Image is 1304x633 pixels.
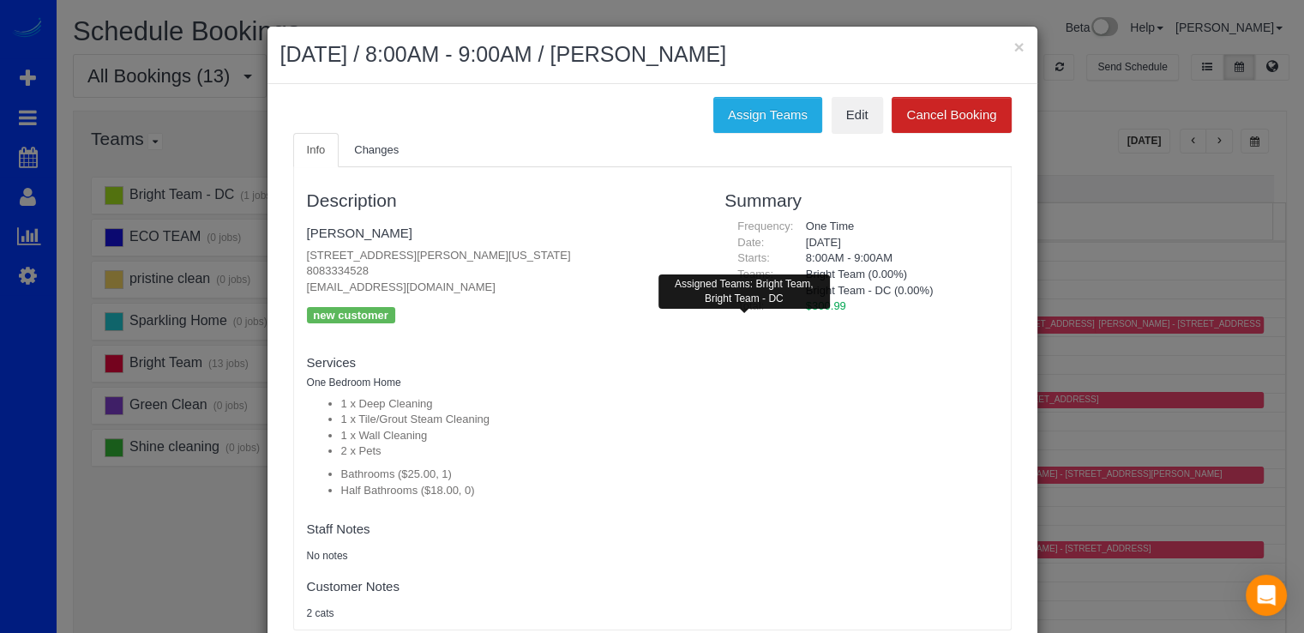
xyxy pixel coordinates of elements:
[832,97,883,133] a: Edit
[341,412,700,428] li: 1 x Tile/Grout Steam Cleaning
[341,428,700,444] li: 1 x Wall Cleaning
[1246,575,1287,616] div: Open Intercom Messenger
[737,251,770,264] span: Starts:
[307,377,700,389] h5: One Bedroom Home
[307,248,700,296] p: [STREET_ADDRESS][PERSON_NAME][US_STATE] 8083334528 [EMAIL_ADDRESS][DOMAIN_NAME]
[658,274,830,309] div: Assigned Teams: Bright Team, Bright Team - DC
[341,396,700,413] li: 1 x Deep Cleaning
[341,483,700,499] li: Half Bathrooms ($18.00, 0)
[737,268,773,280] span: Teams:
[340,133,412,168] a: Changes
[307,356,700,371] h4: Services
[341,443,700,460] li: 2 x Pets
[724,190,997,210] h3: Summary
[280,39,1025,70] h2: [DATE] / 8:00AM - 9:00AM / [PERSON_NAME]
[354,143,399,156] span: Changes
[892,97,1011,133] button: Cancel Booking
[1013,38,1024,56] button: ×
[806,283,985,299] li: Bright Team - DC (0.00%)
[737,236,764,249] span: Date:
[307,143,326,156] span: Info
[307,190,700,210] h3: Description
[793,235,998,251] div: [DATE]
[793,219,998,235] div: One Time
[793,250,998,267] div: 8:00AM - 9:00AM
[307,226,412,240] a: [PERSON_NAME]
[307,580,700,594] h4: Customer Notes
[307,606,700,621] pre: 2 cats
[307,522,700,537] h4: Staff Notes
[307,307,395,323] p: new customer
[307,549,700,564] pre: No notes
[806,267,985,283] li: Bright Team (0.00%)
[713,97,822,133] button: Assign Teams
[341,467,700,483] li: Bathrooms ($25.00, 1)
[737,220,793,232] span: Frequency:
[293,133,340,168] a: Info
